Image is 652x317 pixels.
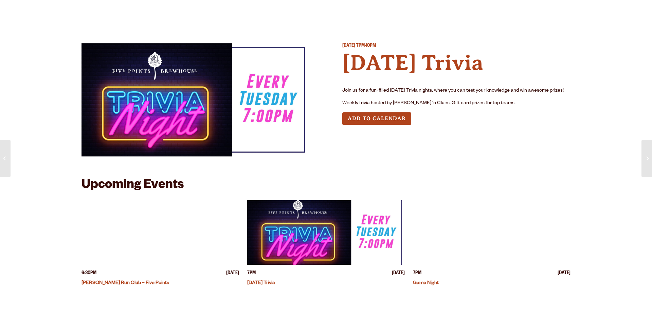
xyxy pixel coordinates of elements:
span: Our Story [372,16,411,21]
span: 7PM [247,270,256,277]
a: Impact [442,4,476,35]
a: Winery [267,4,303,35]
a: [DATE] Trivia [247,281,275,286]
h2: Upcoming Events [81,179,184,193]
span: [DATE] [558,270,570,277]
span: Gear [217,16,236,21]
span: Beer Finder [507,16,550,21]
button: Add to Calendar [342,112,411,125]
span: Impact [447,16,472,21]
a: View event details [81,200,239,265]
span: [DATE] [342,43,355,49]
a: Game Night [413,281,439,286]
span: [DATE] [392,270,405,277]
span: [DATE] [226,270,239,277]
h4: [DATE] Trivia [342,50,570,76]
span: 6:30PM [81,270,96,277]
a: Beer [88,4,113,35]
a: View event details [413,200,570,265]
a: Beer Finder [503,4,555,35]
p: Weekly trivia hosted by [PERSON_NAME] 'n Clues. Gift card prizes for top teams. [342,99,570,108]
span: 7PM [413,270,421,277]
span: Taprooms [144,16,182,21]
a: [PERSON_NAME] Run Club – Five Points [81,281,169,286]
a: Taprooms [140,4,186,35]
a: View event details [247,200,405,265]
a: Gear [213,4,240,35]
a: Odell Home [321,4,347,35]
p: Join us for a fun-filled [DATE] Trivia nights, where you can test your knowledge and win awesome ... [342,87,570,95]
a: Our Story [368,4,416,35]
span: Beer [92,16,109,21]
span: 7PM-10PM [356,43,376,49]
span: Winery [271,16,298,21]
